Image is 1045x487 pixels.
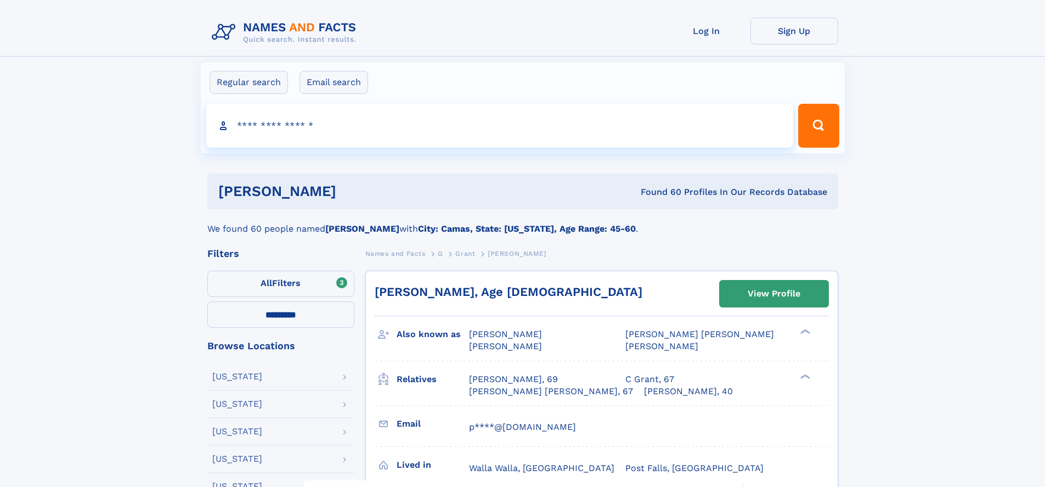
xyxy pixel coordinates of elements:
h3: Relatives [397,370,469,389]
a: [PERSON_NAME] [PERSON_NAME], 67 [469,385,633,398]
div: Browse Locations [207,341,354,351]
div: [US_STATE] [212,455,262,463]
span: Grant [455,250,475,258]
h3: Email [397,415,469,433]
a: View Profile [720,281,828,307]
div: We found 60 people named with . [207,209,838,236]
a: Log In [663,18,750,44]
div: [US_STATE] [212,400,262,408]
a: Grant [455,247,475,260]
span: [PERSON_NAME] [625,341,698,351]
label: Email search [300,71,368,94]
span: [PERSON_NAME] [488,250,546,258]
span: G [438,250,443,258]
div: View Profile [748,281,800,306]
div: Filters [207,249,354,259]
h3: Lived in [397,456,469,474]
span: [PERSON_NAME] [469,341,542,351]
h3: Also known as [397,325,469,344]
span: [PERSON_NAME] [PERSON_NAME] [625,329,774,339]
span: Post Falls, [GEOGRAPHIC_DATA] [625,463,764,473]
b: [PERSON_NAME] [325,223,399,234]
label: Filters [207,271,354,297]
label: Regular search [210,71,288,94]
a: [PERSON_NAME], Age [DEMOGRAPHIC_DATA] [375,285,642,299]
span: [PERSON_NAME] [469,329,542,339]
a: Names and Facts [365,247,426,260]
button: Search Button [798,104,839,148]
span: Walla Walla, [GEOGRAPHIC_DATA] [469,463,614,473]
a: Sign Up [750,18,838,44]
div: Found 60 Profiles In Our Records Database [488,186,827,198]
div: [US_STATE] [212,427,262,436]
a: [PERSON_NAME], 40 [644,385,733,398]
a: C Grant, 67 [625,373,674,385]
div: [US_STATE] [212,372,262,381]
img: Logo Names and Facts [207,18,365,47]
span: All [261,278,272,288]
input: search input [206,104,794,148]
b: City: Camas, State: [US_STATE], Age Range: 45-60 [418,223,636,234]
a: G [438,247,443,260]
a: [PERSON_NAME], 69 [469,373,558,385]
h1: [PERSON_NAME] [218,184,489,198]
div: ❯ [798,373,811,380]
div: ❯ [798,328,811,335]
